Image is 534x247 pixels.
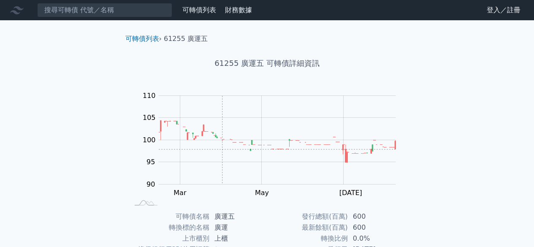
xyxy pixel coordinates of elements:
[159,120,396,163] g: Series
[143,136,156,144] tspan: 100
[209,222,267,233] td: 廣運
[125,34,162,44] li: ›
[348,233,406,244] td: 0.0%
[209,233,267,244] td: 上櫃
[255,189,269,197] tspan: May
[37,3,172,17] input: 搜尋可轉債 代號／名稱
[480,3,527,17] a: 登入／註冊
[209,211,267,222] td: 廣運五
[348,211,406,222] td: 600
[143,92,156,100] tspan: 110
[125,35,159,43] a: 可轉債列表
[146,158,155,166] tspan: 95
[138,92,408,197] g: Chart
[182,6,216,14] a: 可轉債列表
[119,57,416,69] h1: 61255 廣運五 可轉債詳細資訊
[267,211,348,222] td: 發行總額(百萬)
[225,6,252,14] a: 財務數據
[129,233,209,244] td: 上市櫃別
[173,189,187,197] tspan: Mar
[267,222,348,233] td: 最新餘額(百萬)
[348,222,406,233] td: 600
[164,34,208,44] li: 61255 廣運五
[267,233,348,244] td: 轉換比例
[146,180,155,188] tspan: 90
[129,211,209,222] td: 可轉債名稱
[339,189,362,197] tspan: [DATE]
[129,222,209,233] td: 轉換標的名稱
[143,114,156,122] tspan: 105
